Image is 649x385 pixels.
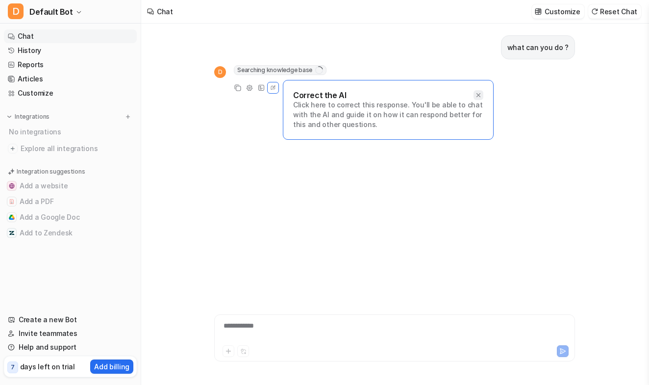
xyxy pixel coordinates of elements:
[4,86,137,100] a: Customize
[8,3,24,19] span: D
[11,363,15,372] p: 7
[507,42,569,53] p: what can you do ?
[9,230,15,236] img: Add to Zendesk
[4,44,137,57] a: History
[8,144,18,154] img: explore all integrations
[535,8,542,15] img: customize
[4,72,137,86] a: Articles
[214,66,226,78] span: D
[4,29,137,43] a: Chat
[532,4,584,19] button: Customize
[4,142,137,155] a: Explore all integrations
[9,183,15,189] img: Add a website
[4,58,137,72] a: Reports
[6,124,137,140] div: No integrations
[9,199,15,205] img: Add a PDF
[4,112,52,122] button: Integrations
[4,209,137,225] button: Add a Google DocAdd a Google Doc
[4,327,137,340] a: Invite teammates
[588,4,641,19] button: Reset Chat
[20,361,75,372] p: days left on trial
[4,340,137,354] a: Help and support
[4,225,137,241] button: Add to ZendeskAdd to Zendesk
[4,313,137,327] a: Create a new Bot
[293,100,483,129] p: Click here to correct this response. You'll be able to chat with the AI and guide it on how it ca...
[234,65,326,75] span: Searching knowledge base
[545,6,580,17] p: Customize
[21,141,133,156] span: Explore all integrations
[90,359,133,374] button: Add billing
[591,8,598,15] img: reset
[4,194,137,209] button: Add a PDFAdd a PDF
[29,5,73,19] span: Default Bot
[4,178,137,194] button: Add a websiteAdd a website
[6,113,13,120] img: expand menu
[15,113,50,121] p: Integrations
[9,214,15,220] img: Add a Google Doc
[293,90,346,100] p: Correct the AI
[17,167,85,176] p: Integration suggestions
[125,113,131,120] img: menu_add.svg
[157,6,173,17] div: Chat
[94,361,129,372] p: Add billing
